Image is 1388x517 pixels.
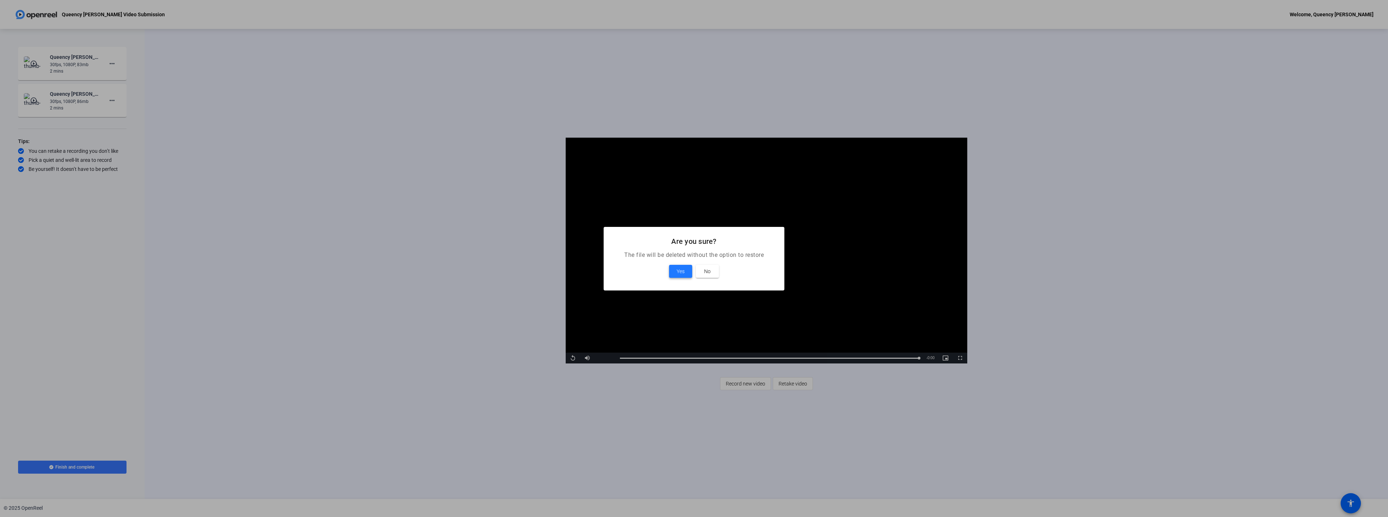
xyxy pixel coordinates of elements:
[612,251,776,259] p: The file will be deleted without the option to restore
[677,267,685,276] span: Yes
[612,236,776,247] h2: Are you sure?
[704,267,711,276] span: No
[669,265,692,278] button: Yes
[696,265,719,278] button: No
